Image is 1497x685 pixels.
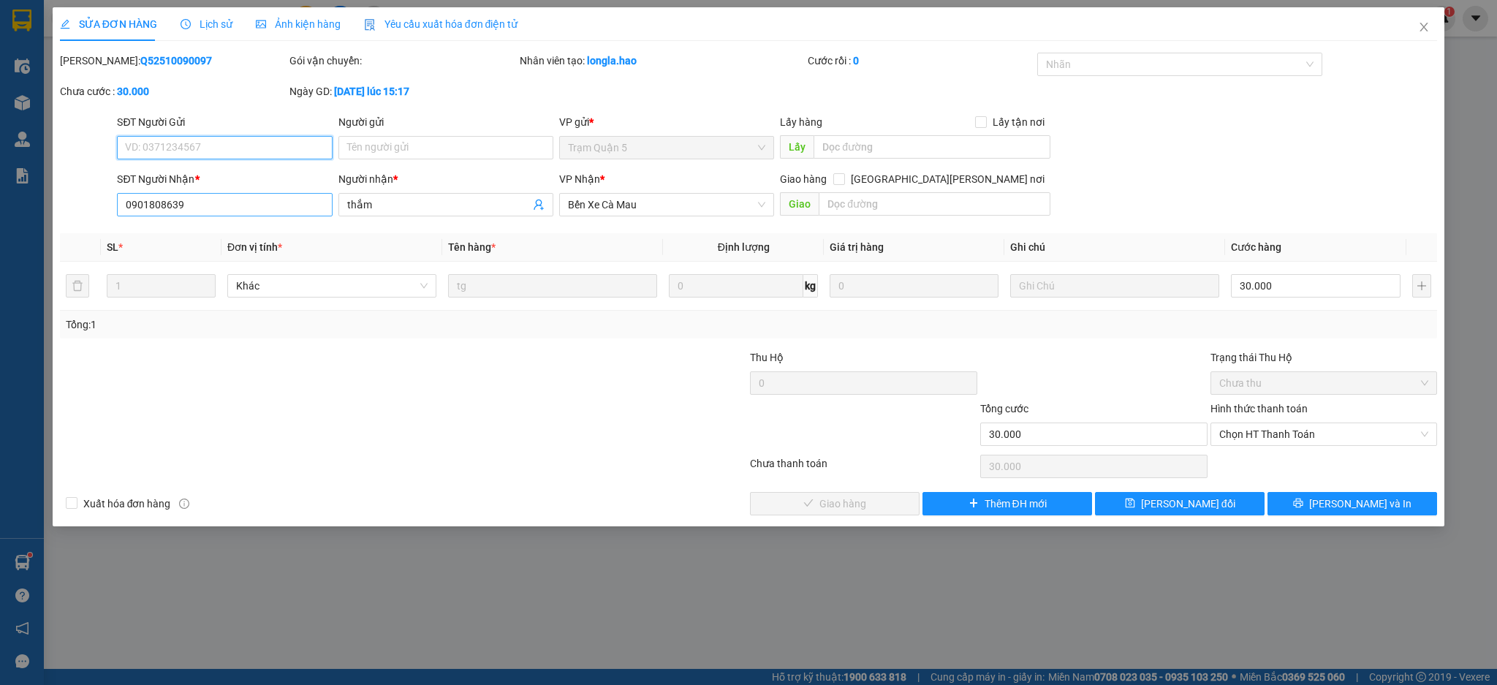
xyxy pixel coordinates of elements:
div: Người nhận [338,171,553,187]
b: Q52510090097 [140,55,212,67]
span: Đơn vị tính [227,241,282,253]
span: edit [60,19,70,29]
button: save[PERSON_NAME] đổi [1095,492,1265,515]
div: VP gửi [559,114,774,130]
input: Dọc đường [819,192,1050,216]
th: Ghi chú [1004,233,1225,262]
div: Gói vận chuyển: [289,53,517,69]
span: info-circle [179,499,189,509]
span: plus [969,498,979,510]
span: SL [107,241,118,253]
button: checkGiao hàng [750,492,920,515]
div: Nhân viên tạo: [520,53,804,69]
button: plusThêm ĐH mới [922,492,1092,515]
span: close [1418,21,1430,33]
span: user-add [533,199,545,211]
span: Cước hàng [1231,241,1281,253]
button: delete [66,274,89,298]
div: SĐT Người Gửi [117,114,332,130]
span: Lấy tận nơi [987,114,1050,130]
span: Lịch sử [181,18,232,30]
input: Ghi Chú [1010,274,1219,298]
span: Trạm Quận 5 [568,137,765,159]
span: Khác [236,275,428,297]
label: Hình thức thanh toán [1210,403,1308,415]
span: Giá trị hàng [830,241,884,253]
span: Thêm ĐH mới [985,496,1047,512]
span: picture [256,19,266,29]
img: icon [364,19,376,31]
b: longla.hao [587,55,637,67]
span: Tổng cước [980,403,1028,415]
span: [GEOGRAPHIC_DATA][PERSON_NAME] nơi [845,171,1050,187]
span: clock-circle [181,19,191,29]
span: [PERSON_NAME] và In [1309,496,1411,512]
span: Lấy [780,135,814,159]
span: VP Nhận [559,173,600,185]
span: Lấy hàng [780,116,822,128]
span: Yêu cầu xuất hóa đơn điện tử [364,18,518,30]
span: Giao [780,192,819,216]
button: printer[PERSON_NAME] và In [1267,492,1437,515]
span: Định lượng [718,241,770,253]
span: Giao hàng [780,173,827,185]
b: [DATE] lúc 15:17 [334,86,409,97]
input: Dọc đường [814,135,1050,159]
input: 0 [830,274,998,298]
button: plus [1412,274,1432,298]
div: Cước rồi : [808,53,1035,69]
div: Người gửi [338,114,553,130]
b: 30.000 [117,86,149,97]
div: Chưa thanh toán [748,455,979,481]
span: Bến Xe Cà Mau [568,194,765,216]
input: VD: Bàn, Ghế [448,274,657,298]
b: 0 [853,55,859,67]
span: Chưa thu [1219,372,1429,394]
div: Ngày GD: [289,83,517,99]
span: Xuất hóa đơn hàng [77,496,177,512]
div: [PERSON_NAME]: [60,53,287,69]
span: [PERSON_NAME] đổi [1141,496,1235,512]
span: Tên hàng [448,241,496,253]
div: Chưa cước : [60,83,287,99]
div: Trạng thái Thu Hộ [1210,349,1438,366]
div: Tổng: 1 [66,317,578,333]
span: Chọn HT Thanh Toán [1219,423,1429,445]
span: Ảnh kiện hàng [256,18,341,30]
span: Thu Hộ [750,352,784,363]
span: save [1125,498,1135,510]
span: kg [803,274,818,298]
span: printer [1293,498,1303,510]
div: SĐT Người Nhận [117,171,332,187]
button: Close [1403,7,1444,48]
span: SỬA ĐƠN HÀNG [60,18,157,30]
